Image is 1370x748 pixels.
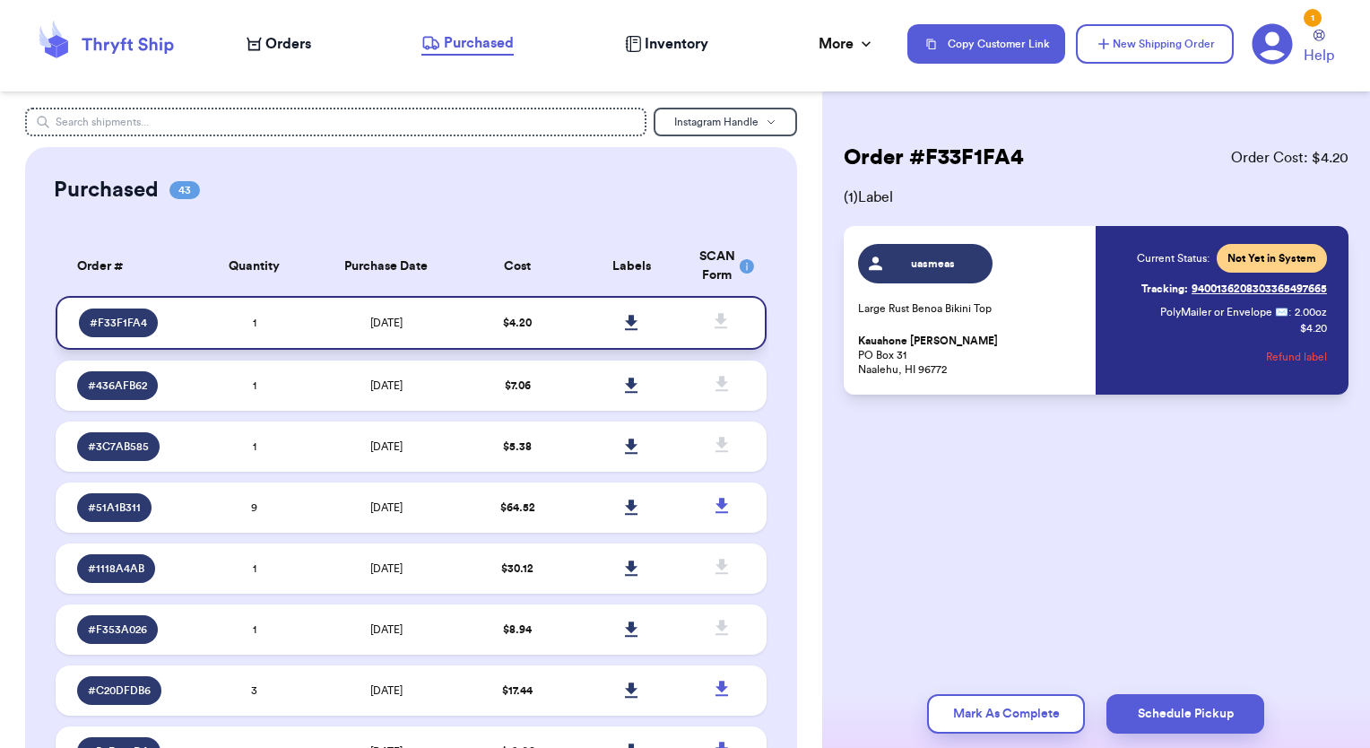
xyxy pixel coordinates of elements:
[858,334,1086,377] p: PO Box 31 Naalehu, HI 96772
[1295,305,1327,319] span: 2.00 oz
[88,500,141,515] span: # 51A1B311
[461,237,575,296] th: Cost
[88,683,151,698] span: # C20DFDB6
[625,33,708,55] a: Inventory
[645,33,708,55] span: Inventory
[265,33,311,55] span: Orders
[444,32,514,54] span: Purchased
[858,301,1086,316] p: Large Rust Benoa Bikini Top
[819,33,875,55] div: More
[1304,9,1322,27] div: 1
[927,694,1085,734] button: Mark As Complete
[253,380,256,391] span: 1
[90,316,147,330] span: # F33F1FA4
[25,108,647,136] input: Search shipments...
[575,237,689,296] th: Labels
[253,441,256,452] span: 1
[253,317,256,328] span: 1
[370,502,403,513] span: [DATE]
[88,439,149,454] span: # 3C7AB585
[1076,24,1234,64] button: New Shipping Order
[1141,274,1327,303] a: Tracking:9400136208303365497665
[1106,694,1264,734] button: Schedule Pickup
[197,237,311,296] th: Quantity
[247,33,311,55] a: Orders
[370,624,403,635] span: [DATE]
[654,108,797,136] button: Instagram Handle
[54,176,159,204] h2: Purchased
[251,502,257,513] span: 9
[890,257,975,271] span: uasmeas
[1160,307,1288,317] span: PolyMailer or Envelope ✉️
[370,685,403,696] span: [DATE]
[370,380,403,391] span: [DATE]
[421,32,514,56] a: Purchased
[370,563,403,574] span: [DATE]
[501,563,533,574] span: $ 30.12
[370,317,403,328] span: [DATE]
[1304,45,1334,66] span: Help
[1227,251,1316,265] span: Not Yet in System
[88,561,144,576] span: # 1118A4AB
[502,685,533,696] span: $ 17.44
[1266,337,1327,377] button: Refund label
[1231,147,1348,169] span: Order Cost: $ 4.20
[503,624,532,635] span: $ 8.94
[907,24,1065,64] button: Copy Customer Link
[1300,321,1327,335] p: $ 4.20
[674,117,759,127] span: Instagram Handle
[251,685,257,696] span: 3
[844,187,1348,208] span: ( 1 ) Label
[503,317,532,328] span: $ 4.20
[311,237,461,296] th: Purchase Date
[844,144,1024,172] h2: Order # F33F1FA4
[169,181,200,199] span: 43
[1288,305,1291,319] span: :
[1304,30,1334,66] a: Help
[1137,251,1210,265] span: Current Status:
[56,237,198,296] th: Order #
[1252,23,1293,65] a: 1
[253,563,256,574] span: 1
[1141,282,1188,296] span: Tracking:
[858,335,998,348] span: Kauahone [PERSON_NAME]
[505,380,531,391] span: $ 7.06
[370,441,403,452] span: [DATE]
[253,624,256,635] span: 1
[699,248,745,285] div: SCAN Form
[503,441,532,452] span: $ 5.38
[88,622,147,637] span: # F353A026
[500,502,535,513] span: $ 64.52
[88,378,147,393] span: # 436AFB62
